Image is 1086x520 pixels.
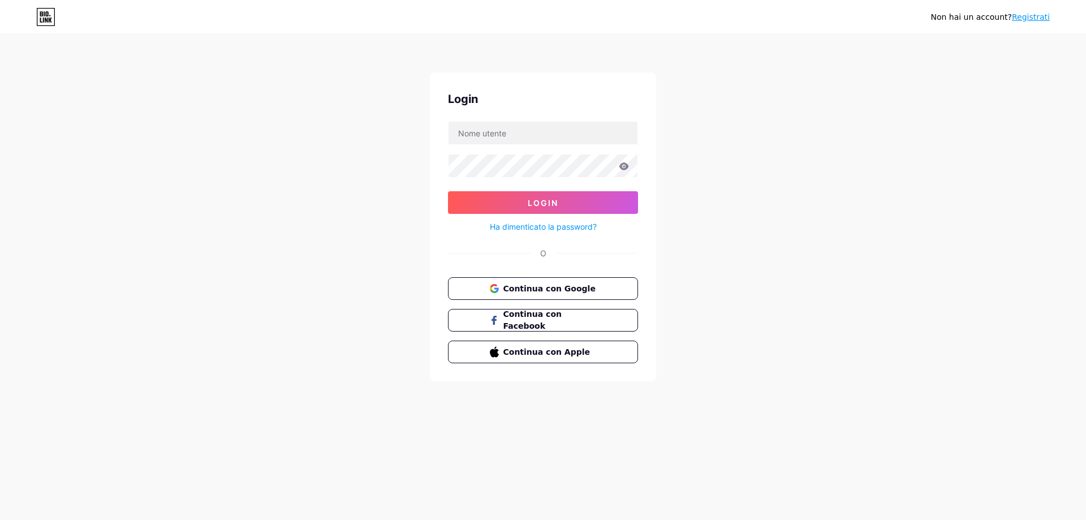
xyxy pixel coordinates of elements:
[448,341,638,363] button: Continua con Apple
[490,221,597,233] a: Ha dimenticato la password?
[448,191,638,214] button: Login
[528,198,558,208] font: Login
[503,347,591,356] font: Continua con Apple
[503,284,596,293] font: Continua con Google
[930,12,1012,22] font: Non hai un account?
[503,310,562,330] font: Continua con Facebook
[448,277,638,300] button: Continua con Google
[540,248,546,258] font: O
[448,92,478,106] font: Login
[490,222,597,231] font: Ha dimenticato la password?
[449,122,637,144] input: Nome utente
[448,309,638,332] button: Continua con Facebook
[1012,12,1050,22] a: Registrati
